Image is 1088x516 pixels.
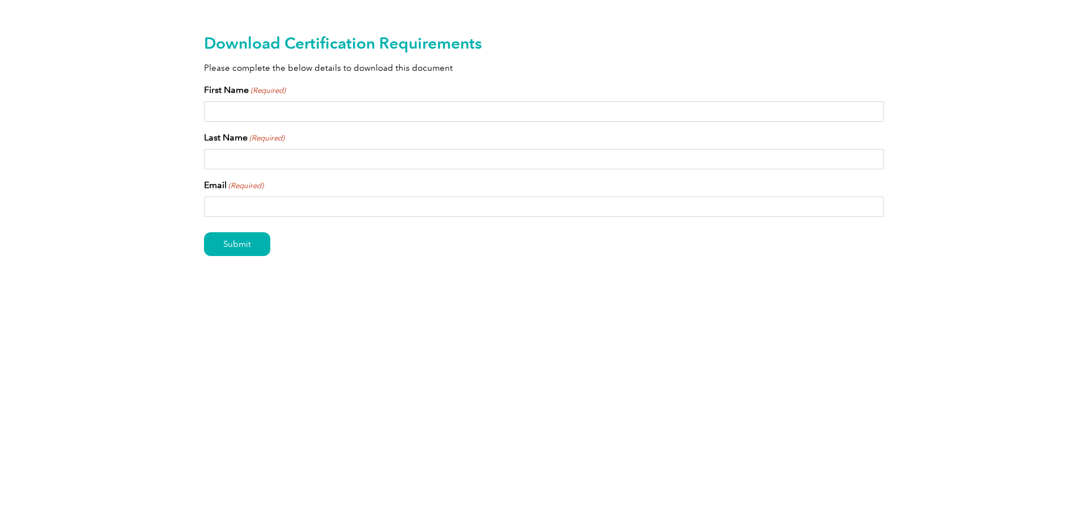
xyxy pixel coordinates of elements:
label: First Name [204,83,286,97]
span: (Required) [250,85,286,96]
p: Please complete the below details to download this document [204,62,884,74]
label: Email [204,178,263,192]
input: Submit [204,232,270,256]
label: Last Name [204,131,284,144]
span: (Required) [228,180,264,191]
h2: Download Certification Requirements [204,34,884,52]
span: (Required) [249,133,285,144]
